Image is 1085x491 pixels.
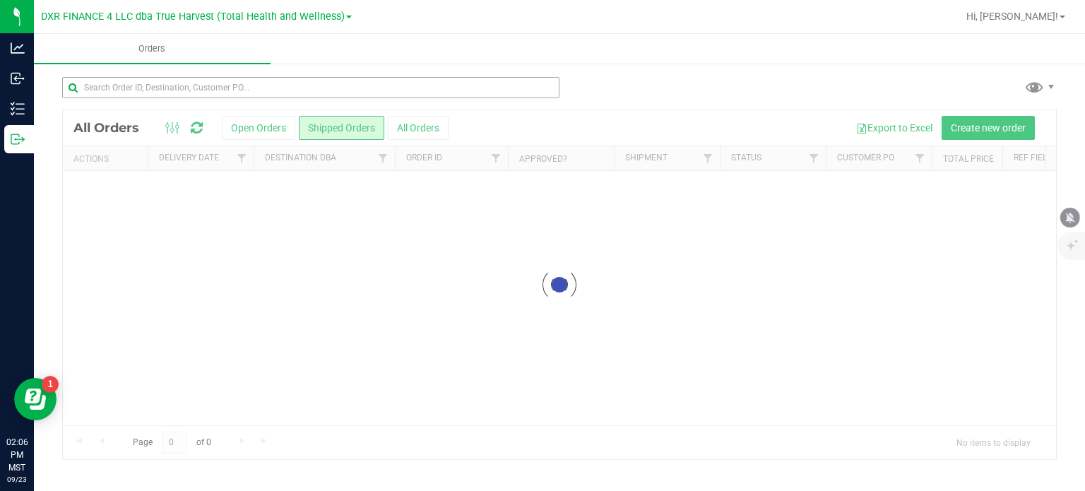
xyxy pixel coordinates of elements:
[11,102,25,116] inline-svg: Inventory
[62,77,559,98] input: Search Order ID, Destination, Customer PO...
[11,132,25,146] inline-svg: Outbound
[11,71,25,85] inline-svg: Inbound
[11,41,25,55] inline-svg: Analytics
[966,11,1058,22] span: Hi, [PERSON_NAME]!
[42,376,59,393] iframe: Resource center unread badge
[41,11,345,23] span: DXR FINANCE 4 LLC dba True Harvest (Total Health and Wellness)
[34,34,271,64] a: Orders
[6,436,28,474] p: 02:06 PM MST
[6,474,28,485] p: 09/23
[14,378,57,420] iframe: Resource center
[119,42,184,55] span: Orders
